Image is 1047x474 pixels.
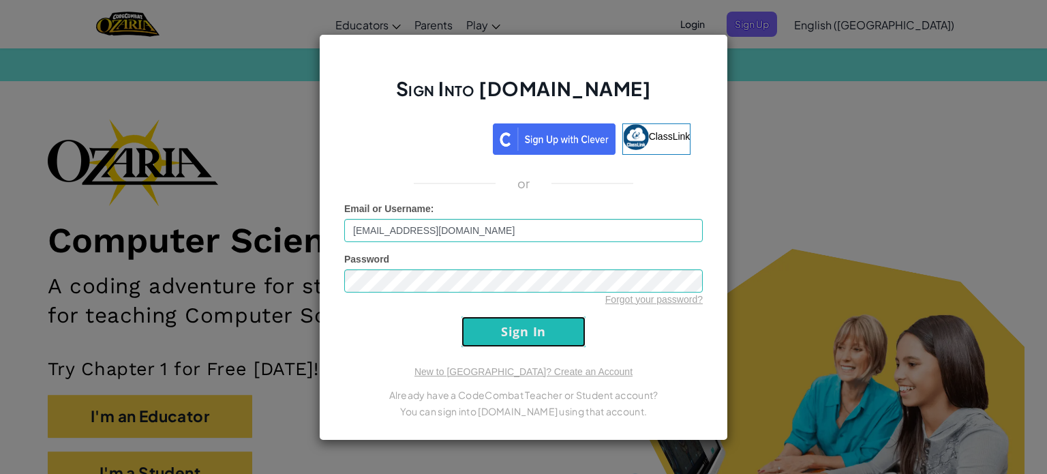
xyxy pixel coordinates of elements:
[517,175,530,192] p: or
[414,366,633,377] a: New to [GEOGRAPHIC_DATA]? Create an Account
[344,403,703,419] p: You can sign into [DOMAIN_NAME] using that account.
[605,294,703,305] a: Forgot your password?
[344,203,431,214] span: Email or Username
[344,202,434,216] label: :
[344,76,703,115] h2: Sign Into [DOMAIN_NAME]
[344,254,389,265] span: Password
[350,122,493,152] iframe: Botón de Acceder con Google
[344,387,703,403] p: Already have a CodeCombat Teacher or Student account?
[623,124,649,150] img: classlink-logo-small.png
[649,130,691,141] span: ClassLink
[493,123,616,155] img: clever_sso_button@2x.png
[461,316,586,347] input: Sign In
